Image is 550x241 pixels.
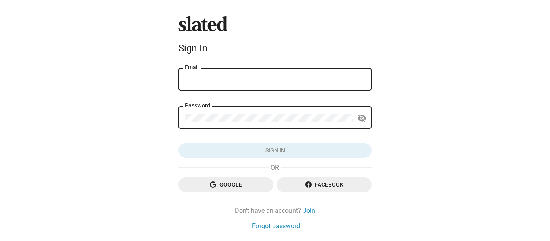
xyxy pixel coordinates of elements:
[185,177,267,192] span: Google
[357,112,367,125] mat-icon: visibility_off
[178,206,372,215] div: Don't have an account?
[283,177,365,192] span: Facebook
[178,16,372,57] sl-branding: Sign In
[303,206,315,215] a: Join
[178,177,273,192] button: Google
[178,43,372,54] div: Sign In
[252,222,300,230] a: Forgot password
[277,177,372,192] button: Facebook
[354,110,370,126] button: Show password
